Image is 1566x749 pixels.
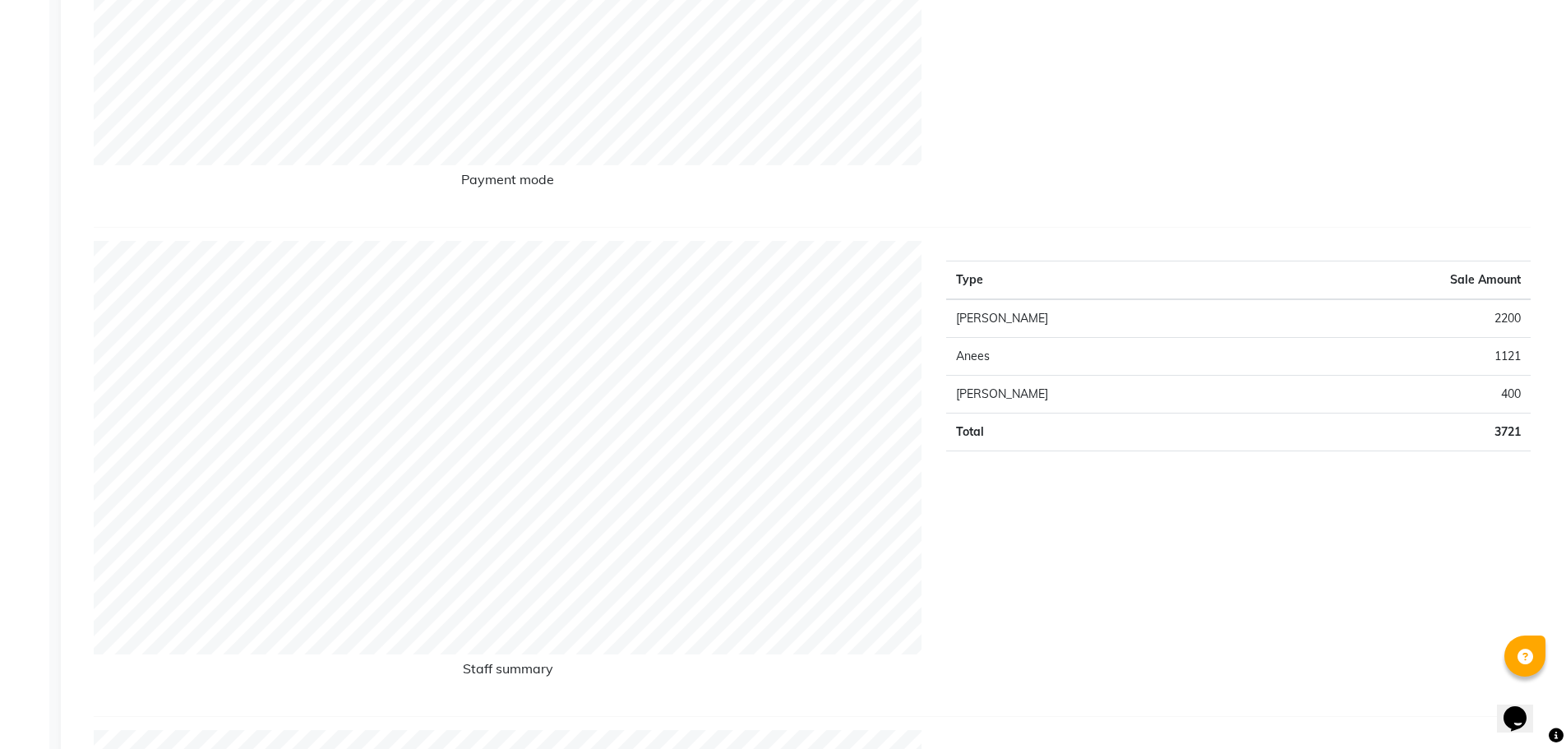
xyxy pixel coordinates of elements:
td: 2200 [1269,299,1531,338]
h6: Payment mode [94,172,922,194]
td: [PERSON_NAME] [946,376,1269,414]
td: 400 [1269,376,1531,414]
td: Anees [946,338,1269,376]
h6: Staff summary [94,661,922,683]
td: Total [946,414,1269,451]
th: Sale Amount [1269,261,1531,300]
td: 1121 [1269,338,1531,376]
th: Type [946,261,1269,300]
iframe: chat widget [1497,683,1550,733]
td: [PERSON_NAME] [946,299,1269,338]
td: 3721 [1269,414,1531,451]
